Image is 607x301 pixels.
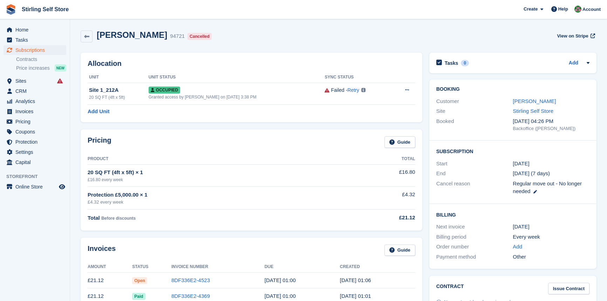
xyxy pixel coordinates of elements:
a: Guide [384,245,415,256]
a: menu [4,107,66,116]
h2: Allocation [88,60,415,68]
span: CRM [15,86,57,96]
div: £4.32 every week [88,199,346,206]
a: Guide [384,136,415,148]
th: Total [346,153,415,165]
span: Open [132,277,147,284]
img: Lucy [574,6,581,13]
td: £4.32 [346,187,415,210]
time: 2025-08-11 00:00:00 UTC [513,160,529,168]
a: Stirling Self Store [513,108,553,114]
time: 2025-10-07 00:00:00 UTC [265,277,296,283]
div: NEW [55,64,66,71]
a: menu [4,76,66,86]
div: 20 SQ FT (4ft x 5ft) [89,94,149,101]
h2: Invoices [88,245,116,256]
a: Contracts [16,56,66,63]
span: Protection [15,137,57,147]
a: Issue Contract [548,283,589,294]
i: Smart entry sync failures have occurred [57,78,63,84]
div: £16.80 every week [88,177,346,183]
td: £21.12 [88,273,132,288]
a: Retry [347,87,359,93]
div: Failed [331,87,344,94]
th: Created [340,261,415,273]
div: Site [436,107,513,115]
span: Help [558,6,568,13]
span: Analytics [15,96,57,106]
div: 0 [461,60,469,66]
a: Price increases NEW [16,64,66,72]
div: Backoffice ([PERSON_NAME]) [513,125,589,132]
a: Preview store [58,183,66,191]
h2: Tasks [445,60,458,66]
div: Every week [513,233,589,241]
a: menu [4,182,66,192]
time: 2025-09-29 00:01:00 UTC [340,293,371,299]
a: Add Unit [88,108,109,116]
a: menu [4,137,66,147]
a: menu [4,96,66,106]
span: Storefront [6,173,70,180]
a: 8DF336E2-4523 [171,277,210,283]
span: Coupons [15,127,57,137]
span: Create [524,6,538,13]
span: Tasks [15,35,57,45]
div: Granted access by [PERSON_NAME] on [DATE] 3:38 PM [149,94,325,100]
div: [DATE] 04:26 PM [513,117,589,125]
span: Price increases [16,65,50,71]
img: icon-info-grey-7440780725fd019a000dd9b08b2336e03edf1995a4989e88bcd33f0948082b44.svg [361,88,366,92]
div: 20 SQ FT (4ft x 5ft) × 1 [88,169,346,177]
span: - [346,87,359,94]
a: menu [4,147,66,157]
span: Before discounts [101,216,136,221]
div: Protection £5,000.00 × 1 [88,191,346,199]
th: Product [88,153,346,165]
div: Other [513,253,589,261]
a: View on Stripe [554,30,596,42]
h2: Billing [436,211,589,218]
a: [PERSON_NAME] [513,98,556,104]
img: stora-icon-8386f47178a22dfd0bd8f6a31ec36ba5ce8667c1dd55bd0f319d3a0aa187defe.svg [6,4,16,15]
h2: [PERSON_NAME] [97,30,167,40]
a: menu [4,127,66,137]
div: £21.12 [346,214,415,222]
div: Payment method [436,253,513,261]
h2: Pricing [88,136,111,148]
div: Site 1_212A [89,86,149,94]
span: Subscriptions [15,45,57,55]
span: Total [88,215,100,221]
div: Booked [436,117,513,132]
div: End [436,170,513,178]
a: Add [513,243,522,251]
span: Occupied [149,87,180,94]
th: Due [265,261,340,273]
span: Capital [15,157,57,167]
a: Stirling Self Store [19,4,71,15]
th: Sync Status [325,72,391,83]
span: Account [582,6,601,13]
a: menu [4,25,66,35]
a: menu [4,45,66,55]
div: 94721 [170,32,185,40]
th: Invoice Number [171,261,265,273]
div: Next invoice [436,223,513,231]
span: Settings [15,147,57,157]
span: Online Store [15,182,57,192]
th: Unit Status [149,72,325,83]
span: [DATE] (7 days) [513,170,550,176]
span: Pricing [15,117,57,126]
span: Sites [15,76,57,86]
a: menu [4,86,66,96]
div: Start [436,160,513,168]
a: 8DF336E2-4369 [171,293,210,299]
time: 2025-09-30 00:00:00 UTC [265,293,296,299]
div: Cancelled [187,33,212,40]
span: Invoices [15,107,57,116]
div: Cancel reason [436,180,513,196]
span: Home [15,25,57,35]
h2: Booking [436,87,589,92]
div: [DATE] [513,223,589,231]
th: Unit [88,72,149,83]
span: View on Stripe [557,33,588,40]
